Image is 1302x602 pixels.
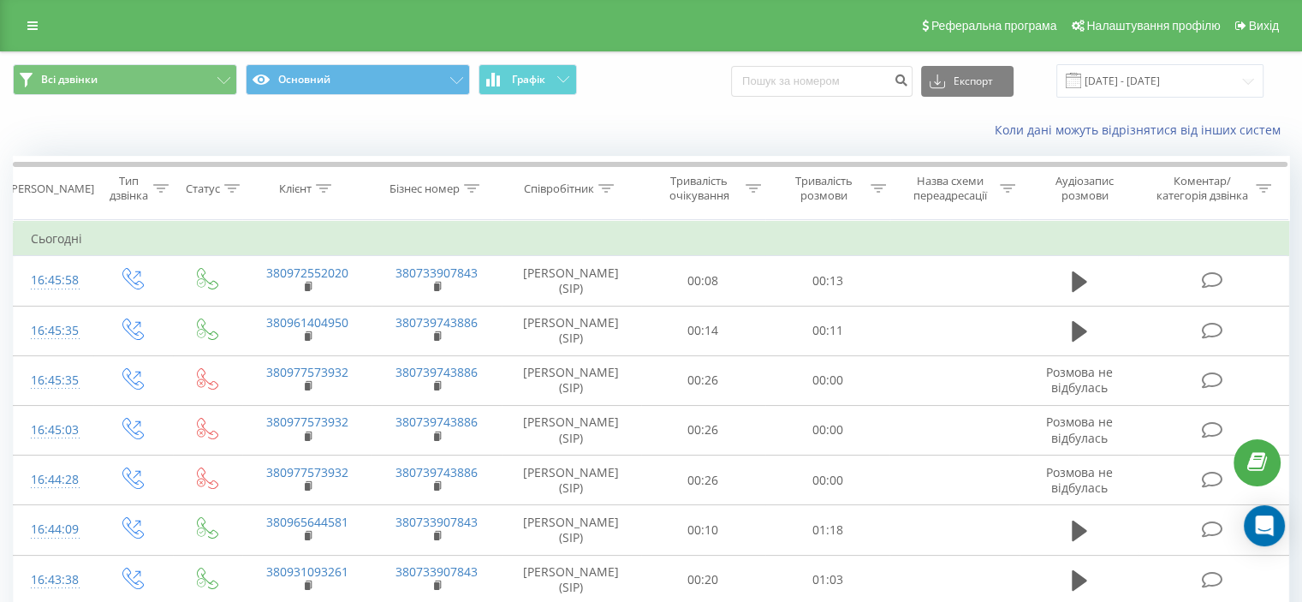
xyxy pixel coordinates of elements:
[389,182,460,196] div: Бізнес номер
[502,256,641,306] td: [PERSON_NAME] (SIP)
[765,256,889,306] td: 00:13
[921,66,1014,97] button: Експорт
[1035,174,1135,203] div: Аудіозапис розмови
[641,456,765,505] td: 00:26
[731,66,913,97] input: Пошук за номером
[479,64,577,95] button: Графік
[502,505,641,555] td: [PERSON_NAME] (SIP)
[31,364,76,397] div: 16:45:35
[524,182,594,196] div: Співробітник
[395,563,478,580] a: 380733907843
[765,505,889,555] td: 01:18
[502,355,641,405] td: [PERSON_NAME] (SIP)
[14,222,1289,256] td: Сьогодні
[266,414,348,430] a: 380977573932
[395,514,478,530] a: 380733907843
[31,314,76,348] div: 16:45:35
[1046,364,1113,396] span: Розмова не відбулась
[657,174,742,203] div: Тривалість очікування
[1086,19,1220,33] span: Налаштування профілю
[641,306,765,355] td: 00:14
[266,265,348,281] a: 380972552020
[31,414,76,447] div: 16:45:03
[502,405,641,455] td: [PERSON_NAME] (SIP)
[641,405,765,455] td: 00:26
[1249,19,1279,33] span: Вихід
[266,364,348,380] a: 380977573932
[502,306,641,355] td: [PERSON_NAME] (SIP)
[41,73,98,86] span: Всі дзвінки
[31,463,76,497] div: 16:44:28
[906,174,996,203] div: Назва схеми переадресації
[395,464,478,480] a: 380739743886
[931,19,1057,33] span: Реферальна програма
[1046,464,1113,496] span: Розмова не відбулась
[186,182,220,196] div: Статус
[395,314,478,331] a: 380739743886
[641,505,765,555] td: 00:10
[512,74,545,86] span: Графік
[781,174,866,203] div: Тривалість розмови
[246,64,470,95] button: Основний
[108,174,148,203] div: Тип дзвінка
[995,122,1289,138] a: Коли дані можуть відрізнятися вiд інших систем
[765,405,889,455] td: 00:00
[266,314,348,331] a: 380961404950
[13,64,237,95] button: Всі дзвінки
[502,456,641,505] td: [PERSON_NAME] (SIP)
[395,265,478,281] a: 380733907843
[1151,174,1251,203] div: Коментар/категорія дзвінка
[395,364,478,380] a: 380739743886
[1244,505,1285,546] div: Open Intercom Messenger
[31,563,76,597] div: 16:43:38
[31,513,76,546] div: 16:44:09
[641,256,765,306] td: 00:08
[266,464,348,480] a: 380977573932
[1046,414,1113,445] span: Розмова не відбулась
[266,563,348,580] a: 380931093261
[31,264,76,297] div: 16:45:58
[279,182,312,196] div: Клієнт
[765,306,889,355] td: 00:11
[641,355,765,405] td: 00:26
[8,182,94,196] div: [PERSON_NAME]
[395,414,478,430] a: 380739743886
[765,456,889,505] td: 00:00
[765,355,889,405] td: 00:00
[266,514,348,530] a: 380965644581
